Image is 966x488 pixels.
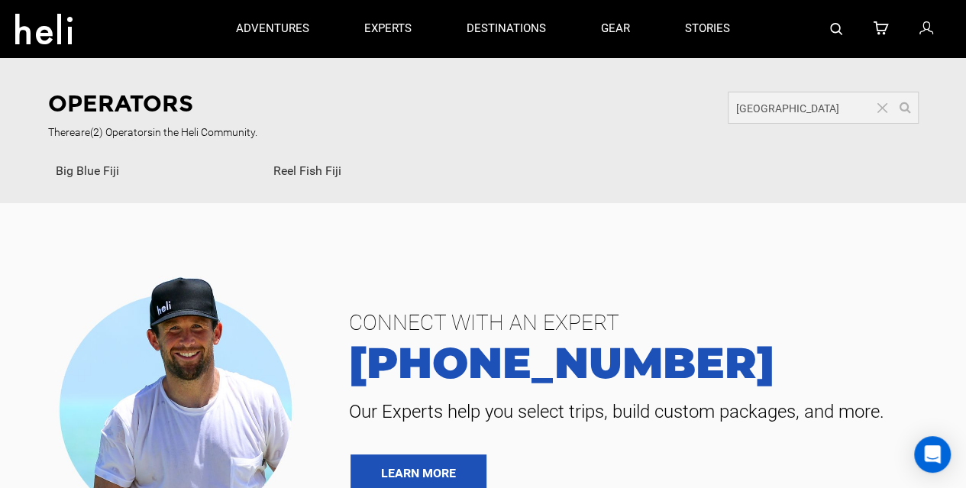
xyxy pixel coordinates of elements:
span: CONNECT WITH AN EXPERT [338,305,943,341]
div: Open Intercom Messenger [914,436,951,473]
h1: Operators [48,92,657,117]
div: Reel Fish Fiji [266,155,483,188]
img: search-bar-icon.svg [830,23,842,35]
a: [PHONE_NUMBER] [338,341,943,384]
span: There (2) Operator in the Heli Community. [48,124,657,140]
p: experts [364,21,412,37]
p: adventures [236,21,309,37]
span: Our Experts help you select trips, build custom packages, and more. [338,399,943,424]
div: Big Blue Fiji [48,155,266,188]
p: destinations [467,21,546,37]
span: are [75,126,90,138]
input: Search Operators [728,92,919,124]
span: s [147,126,153,138]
